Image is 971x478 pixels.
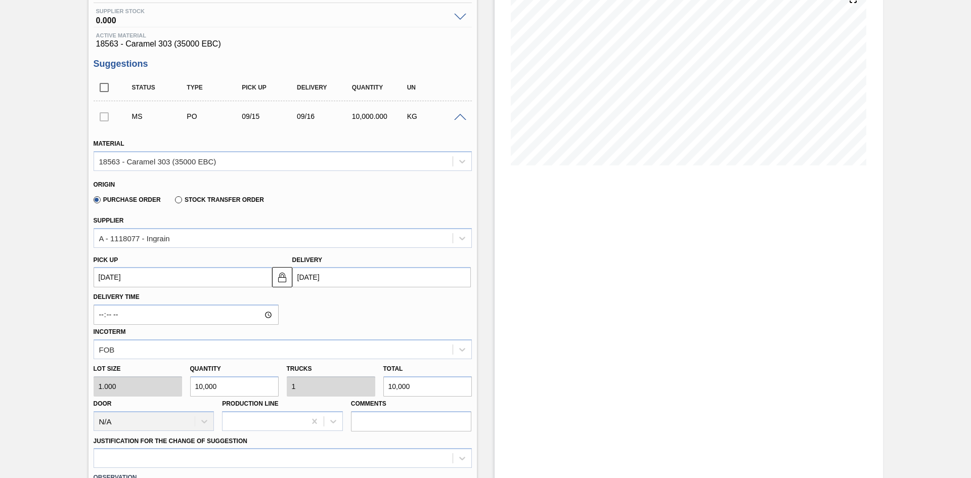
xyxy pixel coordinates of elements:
[222,400,278,407] label: Production Line
[294,84,356,91] div: Delivery
[99,234,170,242] div: A - 1118077 - Ingrain
[383,365,403,372] label: Total
[96,32,469,38] span: Active Material
[287,365,312,372] label: Trucks
[349,84,411,91] div: Quantity
[94,438,247,445] label: Justification for the Change of Suggestion
[94,256,118,264] label: Pick up
[94,196,161,203] label: Purchase Order
[94,267,272,287] input: mm/dd/yyyy
[94,328,126,335] label: Incoterm
[94,217,124,224] label: Supplier
[184,84,245,91] div: Type
[292,256,323,264] label: Delivery
[351,397,472,411] label: Comments
[94,140,124,147] label: Material
[96,8,449,14] span: Supplier Stock
[96,14,449,24] span: 0.000
[292,267,471,287] input: mm/dd/yyyy
[94,290,279,305] label: Delivery Time
[294,112,356,120] div: 09/16/2025
[94,59,472,69] h3: Suggestions
[349,112,411,120] div: 10,000.000
[99,157,216,165] div: 18563 - Caramel 303 (35000 EBC)
[94,181,115,188] label: Origin
[405,84,466,91] div: UN
[184,112,245,120] div: Purchase order
[190,365,221,372] label: Quantity
[94,362,182,376] label: Lot size
[129,84,191,91] div: Status
[272,267,292,287] button: locked
[129,112,191,120] div: Manual Suggestion
[276,271,288,283] img: locked
[239,112,300,120] div: 09/15/2025
[239,84,300,91] div: Pick up
[94,400,112,407] label: Door
[175,196,264,203] label: Stock Transfer Order
[96,39,469,49] span: 18563 - Caramel 303 (35000 EBC)
[99,345,115,354] div: FOB
[405,112,466,120] div: KG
